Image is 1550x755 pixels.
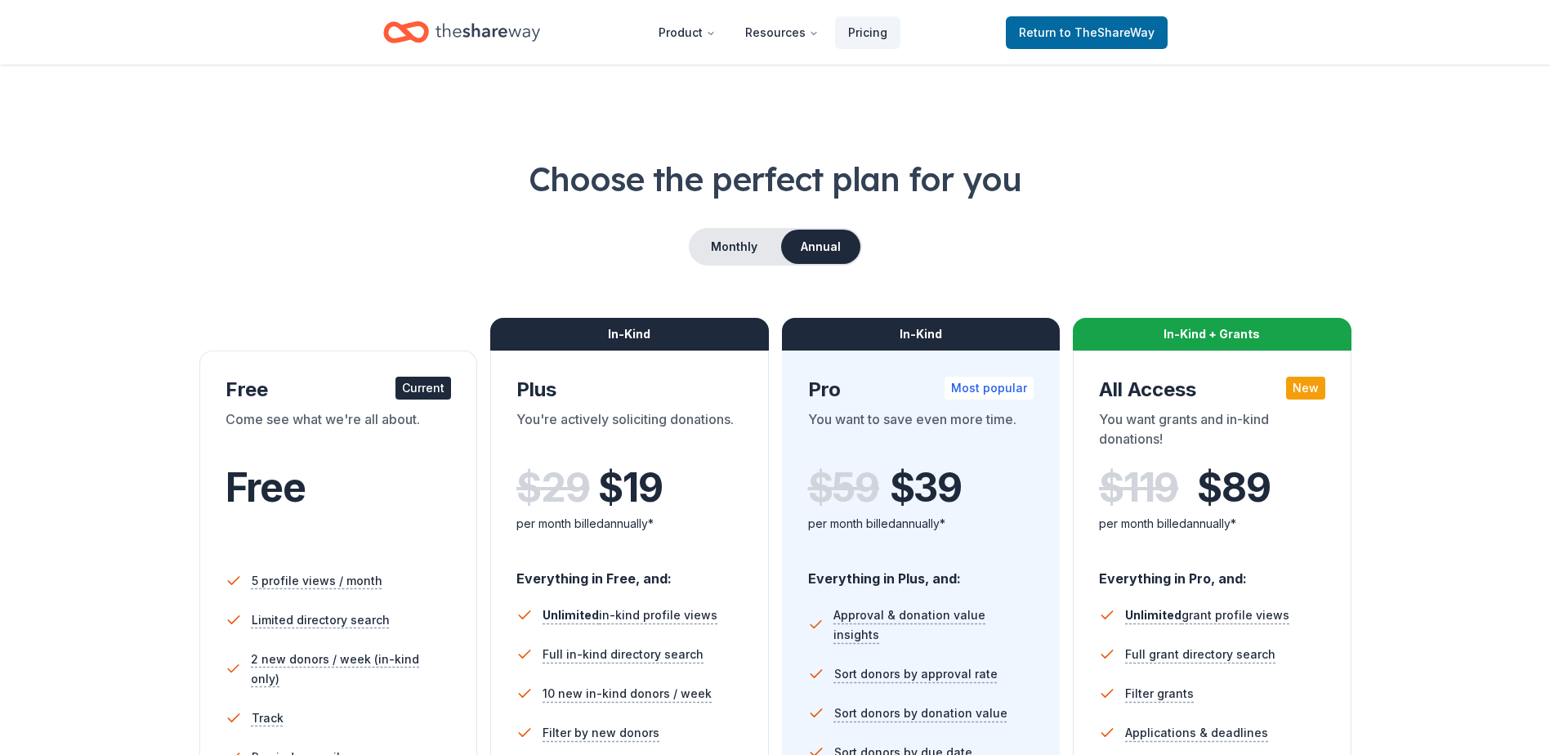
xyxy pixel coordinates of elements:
span: $ 39 [890,465,962,511]
a: Returnto TheShareWay [1006,16,1168,49]
button: Resources [732,16,832,49]
span: Filter grants [1125,684,1194,704]
span: 5 profile views / month [252,571,382,591]
a: Home [383,13,540,51]
div: Plus [516,377,743,403]
div: per month billed annually* [808,514,1034,534]
div: Current [395,377,451,400]
div: Pro [808,377,1034,403]
span: 2 new donors / week (in-kind only) [251,650,451,689]
span: Limited directory search [252,610,390,630]
span: 10 new in-kind donors / week [543,684,712,704]
div: Free [226,377,452,403]
div: per month billed annually* [516,514,743,534]
span: Applications & deadlines [1125,723,1268,743]
div: You're actively soliciting donations. [516,409,743,455]
span: Approval & donation value insights [833,605,1034,645]
span: in-kind profile views [543,608,717,622]
nav: Main [645,13,900,51]
div: Most popular [945,377,1034,400]
span: Full in-kind directory search [543,645,704,664]
span: Track [252,708,284,728]
div: You want grants and in-kind donations! [1099,409,1325,455]
span: $ 19 [598,465,662,511]
div: Everything in Pro, and: [1099,555,1325,589]
div: Everything in Plus, and: [808,555,1034,589]
div: In-Kind [490,318,769,351]
div: All Access [1099,377,1325,403]
span: Free [226,463,306,512]
div: Everything in Free, and: [516,555,743,589]
div: In-Kind [782,318,1061,351]
div: Come see what we're all about. [226,409,452,455]
a: Pricing [835,16,900,49]
span: to TheShareWay [1060,25,1155,39]
h1: Choose the perfect plan for you [65,156,1485,202]
div: New [1286,377,1325,400]
button: Monthly [690,230,778,264]
span: Full grant directory search [1125,645,1275,664]
span: Unlimited [1125,608,1181,622]
div: per month billed annually* [1099,514,1325,534]
span: $ 89 [1197,465,1270,511]
div: You want to save even more time. [808,409,1034,455]
div: In-Kind + Grants [1073,318,1351,351]
button: Product [645,16,729,49]
button: Annual [781,230,860,264]
span: Unlimited [543,608,599,622]
span: Return [1019,23,1155,42]
span: Sort donors by donation value [834,704,1007,723]
span: Sort donors by approval rate [834,664,998,684]
span: Filter by new donors [543,723,659,743]
span: grant profile views [1125,608,1289,622]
